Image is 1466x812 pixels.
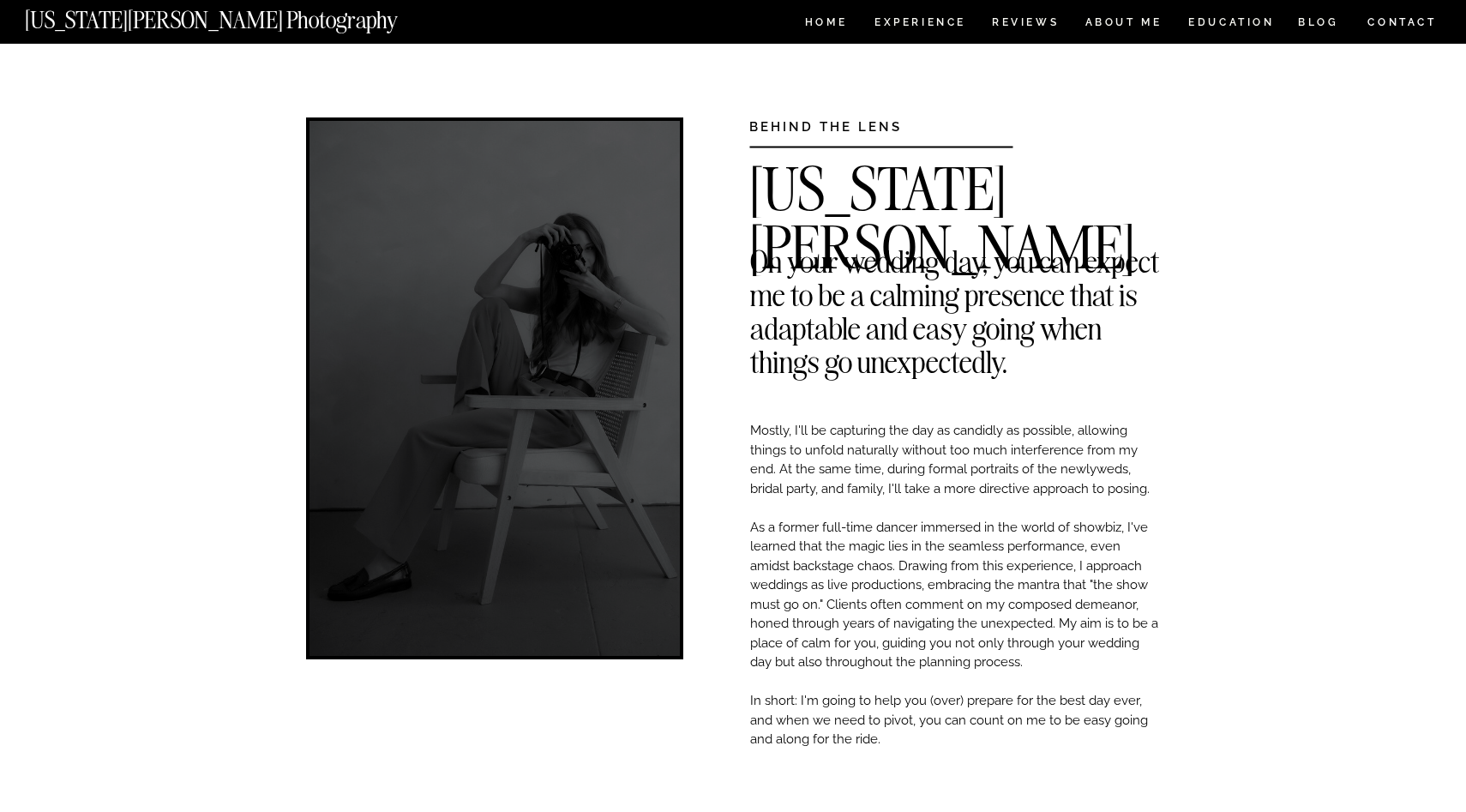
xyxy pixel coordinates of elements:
[749,117,959,130] h3: BEHIND THE LENS
[1298,17,1339,32] a: BLOG
[1367,13,1438,32] a: CONTACT
[1084,17,1163,32] a: ABOUT ME
[750,244,1160,270] h2: On your wedding day, you can expect me to be a calming presence that is adaptable and easy going ...
[992,17,1056,32] a: REVIEWS
[749,160,1160,186] h2: [US_STATE][PERSON_NAME]
[802,17,850,32] a: HOME
[25,9,455,23] a: [US_STATE][PERSON_NAME] Photography
[1187,17,1277,32] a: EDUCATION
[874,17,964,32] a: Experience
